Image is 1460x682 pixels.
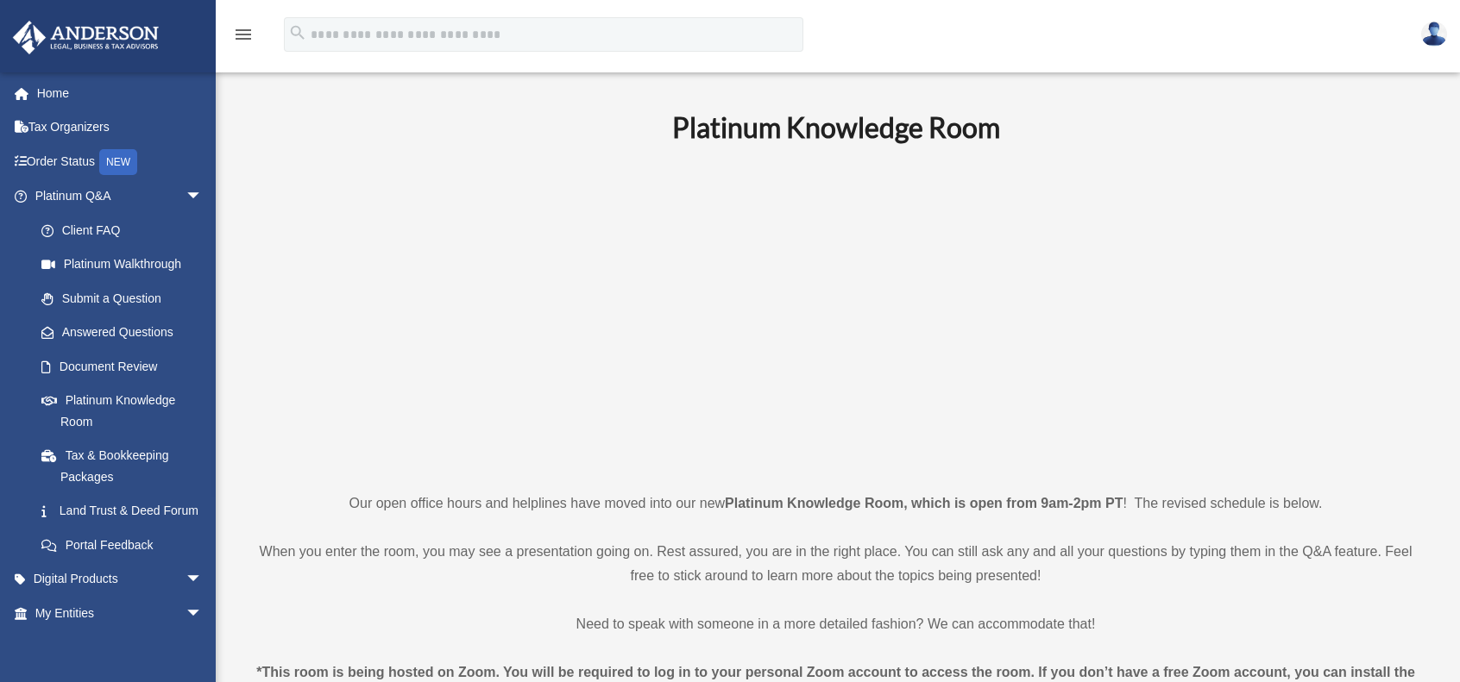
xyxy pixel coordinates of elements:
[246,612,1425,636] p: Need to speak with someone in a more detailed fashion? We can accommodate that!
[24,213,229,247] a: Client FAQ
[1421,22,1447,47] img: User Pic
[725,496,1123,510] strong: Platinum Knowledge Room, which is open from 9am-2pm PT
[12,144,229,179] a: Order StatusNEW
[12,179,229,214] a: Platinum Q&Aarrow_drop_down
[12,596,229,630] a: My Entitiesarrow_drop_down
[24,494,229,529] a: Land Trust & Deed Forum
[24,384,220,439] a: Platinum Knowledge Room
[12,110,229,145] a: Tax Organizers
[186,179,220,215] span: arrow_drop_down
[186,562,220,598] span: arrow_drop_down
[24,247,229,282] a: Platinum Walkthrough
[233,30,254,45] a: menu
[24,528,229,562] a: Portal Feedback
[24,349,229,384] a: Document Review
[246,540,1425,588] p: When you enter the room, you may see a presentation going on. Rest assured, you are in the right ...
[233,24,254,45] i: menu
[8,21,164,54] img: Anderson Advisors Platinum Portal
[12,76,229,110] a: Home
[288,23,307,42] i: search
[99,149,137,175] div: NEW
[24,281,229,316] a: Submit a Question
[24,316,229,350] a: Answered Questions
[577,168,1095,460] iframe: 231110_Toby_KnowledgeRoom
[246,491,1425,516] p: Our open office hours and helplines have moved into our new ! The revised schedule is below.
[12,562,229,597] a: Digital Productsarrow_drop_down
[24,439,229,494] a: Tax & Bookkeeping Packages
[672,110,1000,144] b: Platinum Knowledge Room
[186,596,220,631] span: arrow_drop_down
